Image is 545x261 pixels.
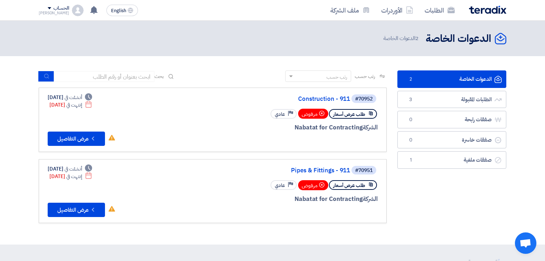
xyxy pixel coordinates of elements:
[355,97,373,102] div: #70952
[333,111,365,118] span: طلب عرض أسعار
[397,111,506,128] a: صفقات رابحة0
[154,73,164,80] span: بحث
[54,71,154,82] input: ابحث بعنوان أو رقم الطلب
[66,101,82,109] span: إنتهت في
[326,73,347,81] div: رتب حسب
[64,94,82,101] span: أنشئت في
[333,182,365,189] span: طلب عرض أسعار
[298,109,328,119] div: مرفوض
[48,165,92,173] div: [DATE]
[275,182,285,189] span: عادي
[397,151,506,169] a: صفقات ملغية1
[406,96,415,103] span: 3
[205,194,378,204] div: Nabatat for Contracting
[363,123,378,132] span: الشركة
[397,91,506,108] a: الطلبات المقبولة3
[363,194,378,203] span: الشركة
[207,167,350,174] a: Pipes & Fittings - 911
[397,70,506,88] a: الدعوات الخاصة2
[207,96,350,102] a: Construction - 911
[275,111,285,118] span: عادي
[48,203,105,217] button: عرض التفاصيل
[406,137,415,144] span: 0
[406,116,415,123] span: 0
[426,32,491,46] h2: الدعوات الخاصة
[205,123,378,132] div: Nabatat for Contracting
[298,180,328,190] div: مرفوض
[325,2,376,19] a: ملف الشركة
[111,8,126,13] span: English
[49,173,92,180] div: [DATE]
[406,157,415,164] span: 1
[39,11,69,15] div: [PERSON_NAME]
[355,73,375,80] span: رتب حسب
[64,165,82,173] span: أنشئت في
[72,5,83,16] img: profile_test.png
[49,101,92,109] div: [DATE]
[48,132,105,146] button: عرض التفاصيل
[419,2,460,19] a: الطلبات
[406,76,415,83] span: 2
[53,5,69,11] div: الحساب
[397,131,506,149] a: صفقات خاسرة0
[48,94,92,101] div: [DATE]
[376,2,419,19] a: الأوردرات
[106,5,138,16] button: English
[383,34,420,43] span: الدعوات الخاصة
[469,6,506,14] img: Teradix logo
[515,232,536,254] a: Open chat
[355,168,373,173] div: #70951
[66,173,82,180] span: إنتهت في
[415,34,419,42] span: 2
